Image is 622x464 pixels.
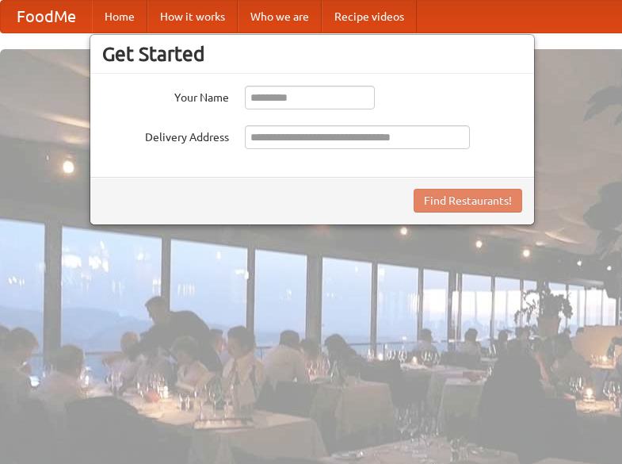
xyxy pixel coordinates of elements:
[322,1,417,33] a: Recipe videos
[102,42,522,66] h3: Get Started
[102,86,229,105] label: Your Name
[102,125,229,145] label: Delivery Address
[414,189,522,213] button: Find Restaurants!
[1,1,92,33] a: FoodMe
[238,1,322,33] a: Who we are
[147,1,238,33] a: How it works
[92,1,147,33] a: Home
